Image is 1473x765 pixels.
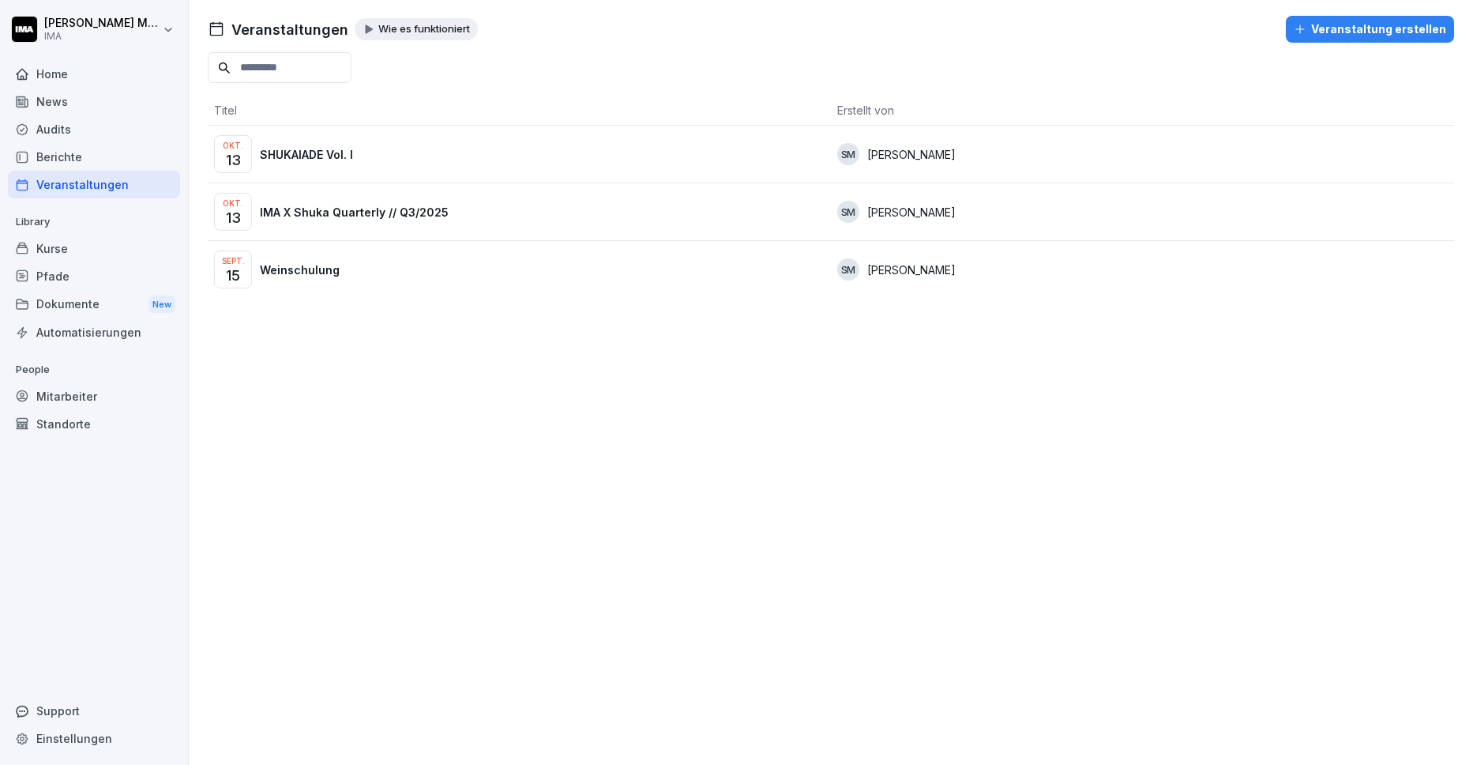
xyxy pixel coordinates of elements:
a: Mitarbeiter [8,382,180,410]
p: Wie es funktioniert [378,23,470,36]
div: SM [837,258,859,281]
a: Berichte [8,143,180,171]
a: Home [8,60,180,88]
span: Erstellt von [837,104,894,117]
p: Okt. [223,198,243,209]
p: Library [8,209,180,235]
a: News [8,88,180,115]
p: 13 [226,210,241,226]
div: Veranstaltung erstellen [1294,21,1446,38]
a: Standorte [8,410,180,438]
span: Titel [214,104,237,117]
p: SHUKAIADE Vol. I [260,146,353,163]
a: Einstellungen [8,725,180,752]
p: Okt. [223,140,243,151]
p: IMA [44,31,160,42]
p: [PERSON_NAME] [867,204,956,220]
h1: Veranstaltungen [231,19,348,40]
a: Kurse [8,235,180,262]
a: Veranstaltungen [8,171,180,198]
div: SM [837,201,859,223]
a: DokumenteNew [8,290,180,319]
a: Pfade [8,262,180,290]
div: New [148,296,175,314]
p: [PERSON_NAME] Milanovska [44,17,160,30]
button: Veranstaltung erstellen [1286,16,1454,43]
p: [PERSON_NAME] [867,262,956,278]
p: Sept. [222,255,245,266]
a: Audits [8,115,180,143]
p: 15 [226,268,240,284]
a: Automatisierungen [8,318,180,346]
p: 13 [226,153,241,168]
p: Weinschulung [260,262,340,278]
p: [PERSON_NAME] [867,146,956,163]
p: People [8,357,180,382]
div: SM [837,143,859,165]
div: Support [8,697,180,725]
div: Dokumente [8,290,180,319]
p: IMA X Shuka Quarterly // Q3/2025 [260,204,449,220]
